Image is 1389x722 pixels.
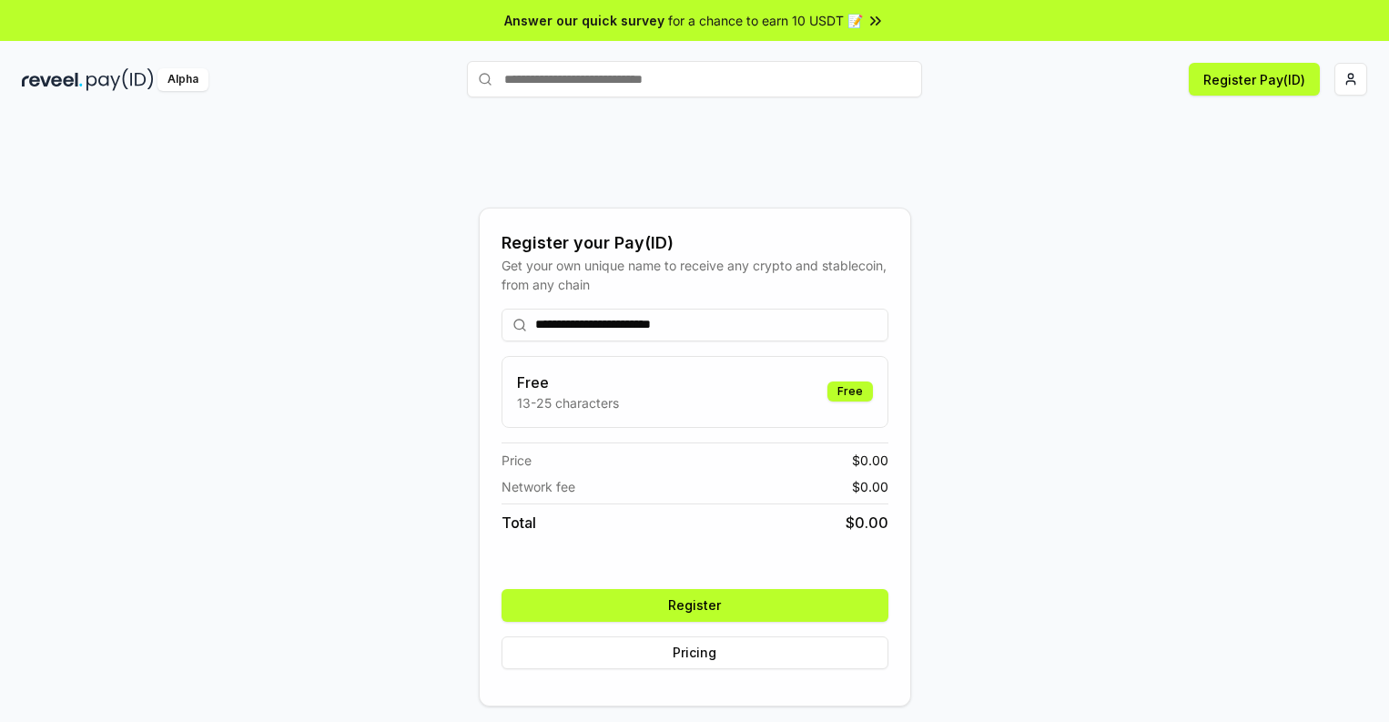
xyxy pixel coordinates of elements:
[517,371,619,393] h3: Free
[852,451,888,470] span: $ 0.00
[502,589,888,622] button: Register
[846,512,888,534] span: $ 0.00
[852,477,888,496] span: $ 0.00
[502,477,575,496] span: Network fee
[157,68,208,91] div: Alpha
[1189,63,1320,96] button: Register Pay(ID)
[22,68,83,91] img: reveel_dark
[517,393,619,412] p: 13-25 characters
[504,11,664,30] span: Answer our quick survey
[502,512,536,534] span: Total
[86,68,154,91] img: pay_id
[502,451,532,470] span: Price
[502,636,888,669] button: Pricing
[668,11,863,30] span: for a chance to earn 10 USDT 📝
[502,256,888,294] div: Get your own unique name to receive any crypto and stablecoin, from any chain
[827,381,873,402] div: Free
[502,230,888,256] div: Register your Pay(ID)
